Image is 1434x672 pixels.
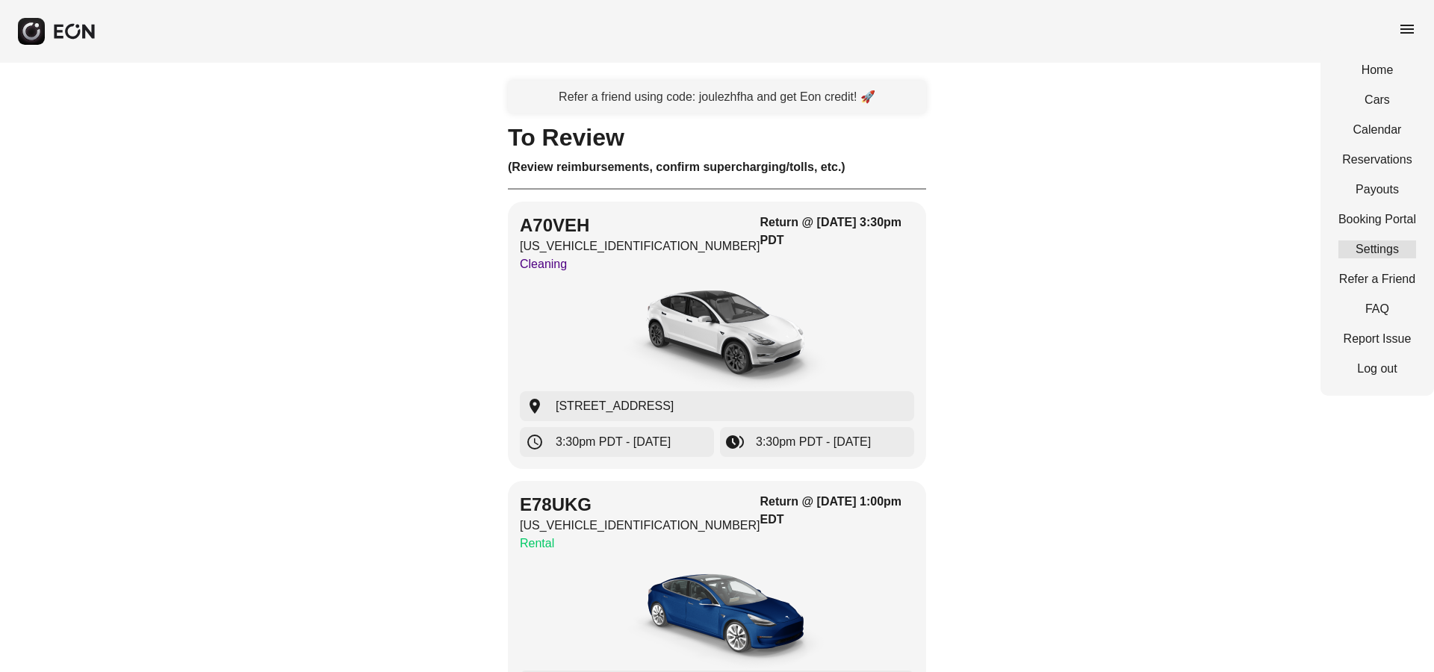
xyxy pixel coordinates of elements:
img: car [605,559,829,671]
button: A70VEH[US_VEHICLE_IDENTIFICATION_NUMBER]CleaningReturn @ [DATE] 3:30pm PDTcar[STREET_ADDRESS]3:30... [508,202,926,469]
span: location_on [526,397,544,415]
a: Home [1338,61,1416,79]
p: Cleaning [520,255,760,273]
a: Refer a friend using code: joulezhfha and get Eon credit! 🚀 [508,81,926,113]
span: schedule [526,433,544,451]
h3: Return @ [DATE] 1:00pm EDT [760,493,914,529]
img: car [605,279,829,391]
span: browse_gallery [726,433,744,451]
a: Log out [1338,360,1416,378]
p: [US_VEHICLE_IDENTIFICATION_NUMBER] [520,237,760,255]
h2: E78UKG [520,493,760,517]
a: Payouts [1338,181,1416,199]
h3: Return @ [DATE] 3:30pm PDT [760,214,914,249]
span: [STREET_ADDRESS] [556,397,674,415]
span: 3:30pm PDT - [DATE] [556,433,671,451]
h1: To Review [508,128,926,146]
a: Booking Portal [1338,211,1416,228]
a: FAQ [1338,300,1416,318]
p: Rental [520,535,760,553]
a: Calendar [1338,121,1416,139]
a: Cars [1338,91,1416,109]
p: [US_VEHICLE_IDENTIFICATION_NUMBER] [520,517,760,535]
h3: (Review reimbursements, confirm supercharging/tolls, etc.) [508,158,926,176]
a: Reservations [1338,151,1416,169]
a: Report Issue [1338,330,1416,348]
h2: A70VEH [520,214,760,237]
a: Settings [1338,240,1416,258]
span: menu [1398,20,1416,38]
a: Refer a Friend [1338,270,1416,288]
span: 3:30pm PDT - [DATE] [756,433,871,451]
